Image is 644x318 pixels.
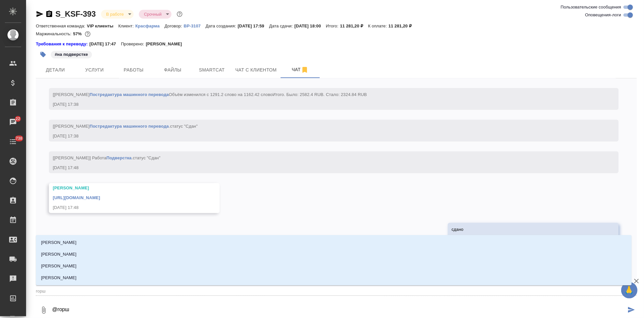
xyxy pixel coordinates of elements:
[269,24,294,28] p: Дата сдачи:
[184,23,206,28] a: ВР-3107
[50,51,93,57] span: на подверстке
[139,10,171,19] div: В работе
[133,156,161,161] span: статус "Сдан"
[90,92,169,97] a: Постредактура машинного перевода
[41,239,77,246] p: [PERSON_NAME]
[118,66,149,74] span: Работы
[73,31,83,36] p: 57%
[12,116,24,122] span: 22
[53,102,596,108] div: [DATE] 17:38
[165,24,184,28] p: Договор:
[235,66,277,74] span: Чат с клиентом
[146,41,187,47] p: [PERSON_NAME]
[142,11,164,17] button: Срочный
[135,23,165,28] a: Красфарма
[104,11,126,17] button: В работе
[36,47,50,62] button: Добавить тэг
[36,24,87,28] p: Ответственная команда:
[36,41,89,47] a: Требования к переводу:
[101,10,134,19] div: В работе
[238,24,269,28] p: [DATE] 17:59
[624,283,635,297] span: 🙏
[368,24,388,28] p: К оплате:
[53,156,160,161] span: [[PERSON_NAME]] Работа .
[53,165,596,171] div: [DATE] 17:48
[53,133,596,140] div: [DATE] 17:38
[90,124,169,129] a: Постредактура машинного перевода
[45,10,53,18] button: Скопировать ссылку
[196,66,227,74] span: Smartcat
[285,66,316,74] span: Чат
[41,251,77,258] p: [PERSON_NAME]
[36,10,44,18] button: Скопировать ссылку для ЯМессенджера
[55,9,96,18] a: S_KSF-393
[301,66,309,74] svg: Отписаться
[561,4,621,10] span: Пользовательские сообщения
[53,124,198,129] span: [[PERSON_NAME] .
[79,66,110,74] span: Услуги
[2,134,24,150] a: 738
[206,24,238,28] p: Дата создания:
[41,275,77,281] p: [PERSON_NAME]
[40,66,71,74] span: Детали
[121,41,146,47] p: Проверено:
[585,12,621,18] span: Оповещения-логи
[452,227,464,232] span: сдано
[175,10,184,18] button: Доп статусы указывают на важность/срочность заказа
[157,66,188,74] span: Файлы
[55,51,88,58] p: #на подверстке
[272,92,367,97] span: Итого. Было: 2582.4 RUB. Стало: 2324.84 RUB
[53,92,367,97] span: [[PERSON_NAME] Объём изменился с 1291.2 слово на 1162.42 слово
[36,31,73,36] p: Маржинальность:
[388,24,417,28] p: 11 281,20 ₽
[294,24,326,28] p: [DATE] 18:00
[340,24,368,28] p: 11 281,20 ₽
[87,24,118,28] p: VIP клиенты
[12,135,26,142] span: 738
[53,196,100,200] a: [URL][DOMAIN_NAME]
[53,205,197,211] div: [DATE] 17:48
[326,24,340,28] p: Итого:
[106,156,131,161] a: Подверстка
[621,282,637,298] button: 🙏
[89,41,121,47] p: [DATE] 17:47
[36,41,89,47] div: Нажми, чтобы открыть папку с инструкцией
[53,185,197,192] div: [PERSON_NAME]
[41,263,77,269] p: [PERSON_NAME]
[170,124,198,129] span: статус "Сдан"
[2,114,24,130] a: 22
[118,24,135,28] p: Клиент:
[83,30,92,38] button: 4034.62 RUB;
